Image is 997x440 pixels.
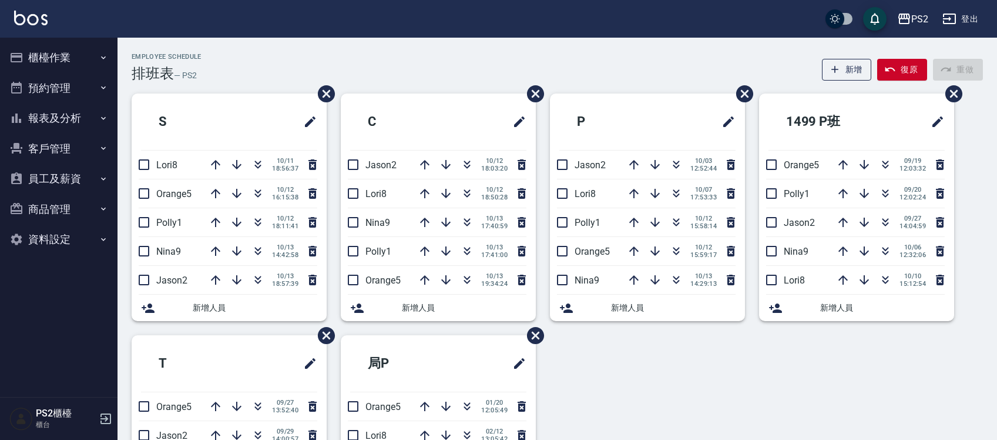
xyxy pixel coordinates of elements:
button: 櫃檯作業 [5,42,113,73]
span: 10/06 [899,244,926,251]
span: 10/10 [899,272,926,280]
h2: Employee Schedule [132,53,202,61]
button: 客戶管理 [5,134,113,164]
p: 櫃台 [36,419,96,430]
h2: S [141,101,240,143]
h2: P [559,101,659,143]
span: 10/13 [481,272,508,280]
span: 新增人員 [402,302,526,314]
span: 修改班表的標題 [714,108,736,136]
span: 14:29:13 [690,280,717,288]
span: 10/12 [272,186,298,194]
span: Lori8 [784,275,805,286]
span: 10/13 [481,244,508,251]
span: 新增人員 [193,302,317,314]
span: 10/11 [272,157,298,165]
span: 17:53:33 [690,194,717,201]
span: 13:52:40 [272,406,298,414]
span: 刪除班表 [309,318,337,353]
span: Lori8 [156,159,177,171]
span: 15:59:17 [690,251,717,259]
div: 新增人員 [132,295,327,321]
span: 09/27 [272,399,298,406]
img: Person [9,407,33,431]
div: 新增人員 [759,295,954,321]
span: 12:03:32 [899,165,926,172]
span: 12:32:06 [899,251,926,259]
span: 12:52:44 [690,165,717,172]
button: 登出 [938,8,983,30]
span: 修改班表的標題 [924,108,945,136]
span: 15:58:14 [690,222,717,230]
div: 新增人員 [550,295,745,321]
span: Polly1 [575,217,600,228]
span: 修改班表的標題 [505,349,526,378]
h3: 排班表 [132,65,174,82]
span: Orange5 [784,159,819,171]
span: 14:04:59 [899,222,926,230]
div: 新增人員 [341,295,536,321]
span: Nina9 [156,246,181,257]
span: Jason2 [575,159,606,171]
button: 新增 [822,59,872,81]
span: 10/12 [481,186,508,194]
span: 19:34:24 [481,280,508,288]
span: Polly1 [784,188,810,199]
span: Polly1 [156,217,182,228]
span: Jason2 [156,275,187,286]
span: 18:11:41 [272,222,298,230]
span: 09/29 [272,428,298,435]
h2: 局P [350,342,456,385]
img: Logo [14,11,48,25]
button: 資料設定 [5,224,113,255]
span: 10/13 [481,215,508,222]
button: 預約管理 [5,73,113,104]
span: 12:05:49 [481,406,508,414]
span: Jason2 [365,159,397,171]
span: Jason2 [784,217,815,228]
button: save [863,7,887,31]
span: 09/27 [899,215,926,222]
h2: C [350,101,449,143]
h5: PS2櫃檯 [36,408,96,419]
h6: — PS2 [174,69,197,82]
button: 報表及分析 [5,103,113,134]
span: 10/13 [690,272,717,280]
span: 新增人員 [820,302,945,314]
button: 商品管理 [5,194,113,225]
span: 10/07 [690,186,717,194]
h2: T [141,342,240,385]
span: 12:02:24 [899,194,926,201]
span: 刪除班表 [936,76,964,111]
span: Lori8 [575,188,596,199]
button: PS2 [892,7,933,31]
span: 18:03:20 [481,165,508,172]
span: Orange5 [575,246,610,257]
span: Orange5 [156,401,192,412]
span: 09/20 [899,186,926,194]
span: 修改班表的標題 [505,108,526,136]
span: 18:56:37 [272,165,298,172]
span: 15:12:54 [899,280,926,288]
span: Orange5 [156,188,192,199]
span: 01/20 [481,399,508,406]
span: 10/12 [690,215,717,222]
span: 17:40:59 [481,222,508,230]
span: 14:42:58 [272,251,298,259]
span: 18:57:39 [272,280,298,288]
span: 刪除班表 [518,318,546,353]
span: 刪除班表 [727,76,755,111]
span: 10/03 [690,157,717,165]
span: Nina9 [575,275,599,286]
span: 修改班表的標題 [296,108,317,136]
div: PS2 [911,12,928,26]
span: Nina9 [784,246,808,257]
span: Lori8 [365,188,387,199]
button: 員工及薪資 [5,164,113,194]
span: 16:15:38 [272,194,298,201]
button: 復原 [877,59,927,81]
span: 10/13 [272,272,298,280]
span: Orange5 [365,275,401,286]
span: 02/12 [481,428,508,435]
span: Polly1 [365,246,391,257]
